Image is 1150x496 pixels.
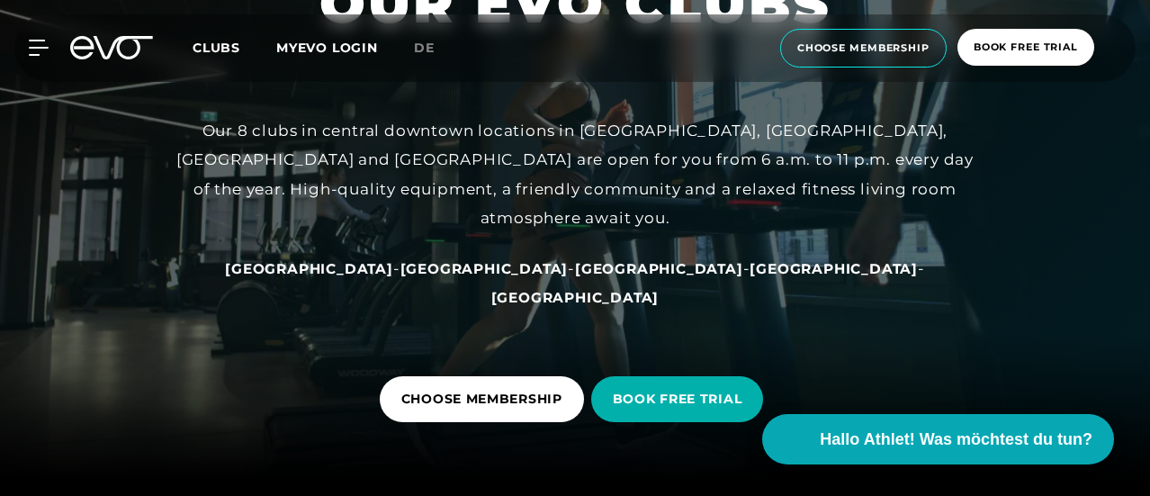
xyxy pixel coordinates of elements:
a: [GEOGRAPHIC_DATA] [225,259,393,277]
a: [GEOGRAPHIC_DATA] [491,288,660,306]
span: book free trial [974,40,1078,55]
div: Our 8 clubs in central downtown locations in [GEOGRAPHIC_DATA], [GEOGRAPHIC_DATA], [GEOGRAPHIC_DA... [170,116,980,232]
a: BOOK FREE TRIAL [591,363,771,436]
a: book free trial [952,29,1100,68]
span: BOOK FREE TRIAL [613,390,742,409]
span: CHOOSE MEMBERSHIP [401,390,562,409]
a: Clubs [193,39,276,56]
span: de [414,40,435,56]
span: Clubs [193,40,240,56]
a: CHOOSE MEMBERSHIP [380,363,591,436]
div: - - - - [170,254,980,312]
a: de [414,38,456,59]
span: [GEOGRAPHIC_DATA] [225,260,393,277]
span: [GEOGRAPHIC_DATA] [491,289,660,306]
a: [GEOGRAPHIC_DATA] [575,259,743,277]
span: [GEOGRAPHIC_DATA] [400,260,569,277]
span: choose membership [797,41,930,56]
button: Hallo Athlet! Was möchtest du tun? [762,414,1114,464]
a: [GEOGRAPHIC_DATA] [400,259,569,277]
a: [GEOGRAPHIC_DATA] [750,259,918,277]
a: choose membership [775,29,952,68]
span: [GEOGRAPHIC_DATA] [750,260,918,277]
span: [GEOGRAPHIC_DATA] [575,260,743,277]
a: MYEVO LOGIN [276,40,378,56]
span: Hallo Athlet! Was möchtest du tun? [820,428,1092,452]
